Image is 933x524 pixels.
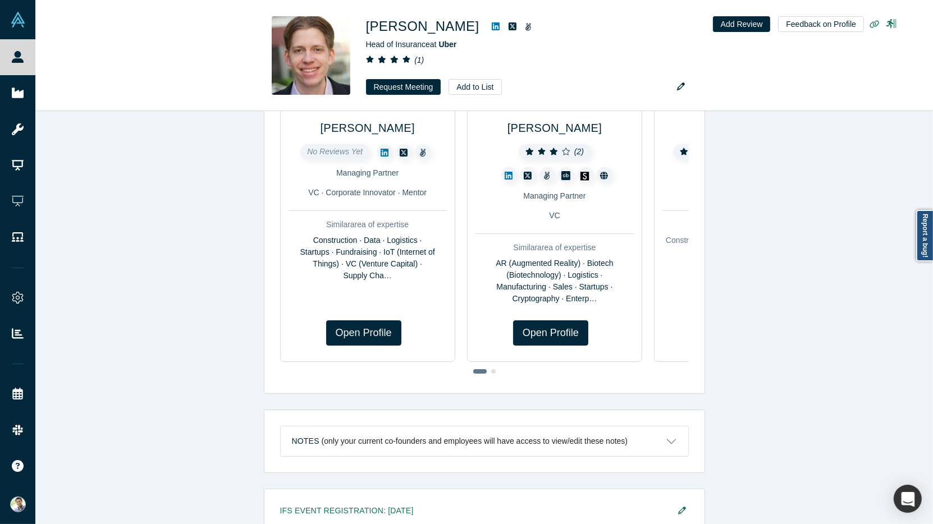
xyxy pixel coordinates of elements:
[778,16,864,32] button: Feedback on Profile
[326,320,401,346] a: Open Profile
[289,219,447,231] div: Similar area of expertise
[272,16,350,95] img: Gus Fuldner's Profile Image
[713,16,771,32] button: Add Review
[574,147,584,156] i: ( 2 )
[449,79,501,95] button: Add to List
[366,40,457,49] span: Head of Insurance at
[289,187,447,199] div: VC · Corporate Innovator · Mentor
[366,79,441,95] button: Request Meeting
[662,187,821,199] div: VC · Angel · Mentor
[366,16,479,36] h1: [PERSON_NAME]
[281,426,688,456] button: Notes (only your current co-founders and employees will have access to view/edit these notes)
[475,210,634,222] div: VC
[289,235,447,282] div: Construction · Data · Logistics · Startups · Fundraising · IoT (Internet of Things) · VC (Venture...
[292,435,319,447] h3: Notes
[513,320,588,346] a: Open Profile
[475,258,634,305] div: AR (Augmented Reality) · Biotech (Biotechnology) · Logistics · Manufacturing · Sales · Startups ·...
[666,236,818,256] span: Construction · Software · FinTech (Financial Technology)
[307,147,363,156] span: No Reviews Yet
[320,122,414,134] a: [PERSON_NAME]
[414,56,424,65] i: ( 1 )
[475,242,634,254] div: Similar area of expertise
[523,191,586,200] span: Managing Partner
[507,122,602,134] a: [PERSON_NAME]
[336,168,399,177] span: Managing Partner
[916,210,933,261] a: Report a bug!
[280,505,673,517] h3: IFS Event Registration: [DATE]
[10,12,26,27] img: Alchemist Vault Logo
[10,497,26,512] img: Ravi Belani's Account
[438,40,456,49] a: Uber
[662,219,821,231] div: Similar area of expertise
[322,436,628,446] p: (only your current co-founders and employees will have access to view/edit these notes)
